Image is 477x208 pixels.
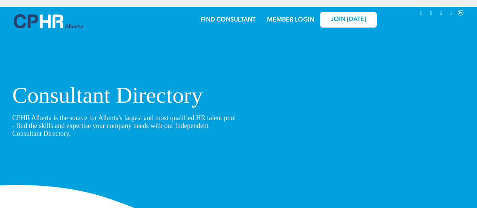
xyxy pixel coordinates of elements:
[12,117,225,140] span: CPHR Alberta is the source for Alberta's largest and most qualified HR talent pool - find the ski...
[437,9,445,20] a: youtube
[320,13,377,28] a: JOIN [DATE]
[417,9,426,20] a: linkedin
[201,17,256,23] a: FIND CONSULTANT
[427,9,436,20] a: instagram
[267,17,314,23] a: MEMBER LOGIN
[14,15,83,29] img: A blue and white logo for cp alberta
[447,9,455,20] a: facebook
[331,17,366,24] span: JOIN [DATE]
[12,85,239,108] span: Consultant Directory
[457,9,465,20] a: Social network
